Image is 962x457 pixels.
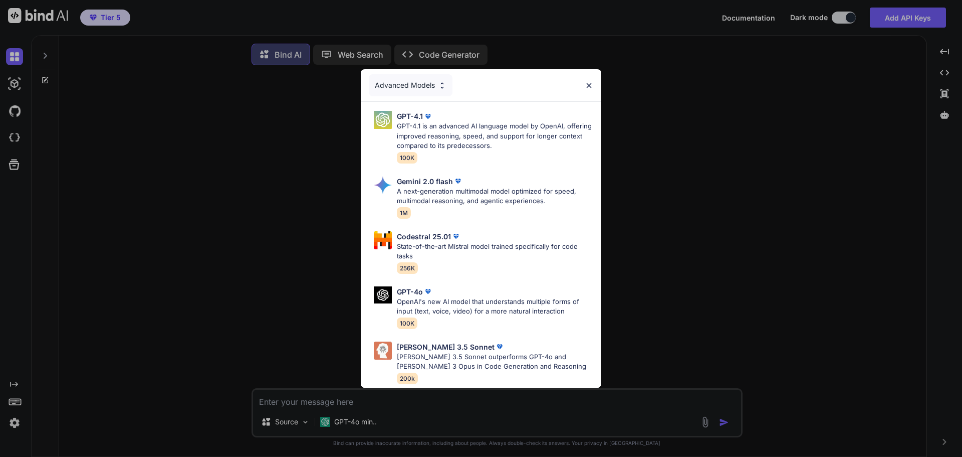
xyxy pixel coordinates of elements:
[397,207,411,219] span: 1M
[397,111,423,121] p: GPT-4.1
[374,111,392,129] img: Pick Models
[374,176,392,194] img: Pick Models
[451,231,461,241] img: premium
[423,111,433,121] img: premium
[374,342,392,360] img: Pick Models
[585,81,593,90] img: close
[495,342,505,352] img: premium
[397,242,593,261] p: State-of-the-art Mistral model trained specifically for code tasks
[397,176,453,187] p: Gemini 2.0 flash
[397,286,423,297] p: GPT-4o
[397,187,593,206] p: A next-generation multimodal model optimized for speed, multimodal reasoning, and agentic experie...
[397,297,593,317] p: OpenAI's new AI model that understands multiple forms of input (text, voice, video) for a more na...
[423,286,433,296] img: premium
[397,373,418,384] span: 200k
[438,81,446,90] img: Pick Models
[397,342,495,352] p: [PERSON_NAME] 3.5 Sonnet
[397,121,593,151] p: GPT-4.1 is an advanced AI language model by OpenAI, offering improved reasoning, speed, and suppo...
[374,286,392,304] img: Pick Models
[453,176,463,186] img: premium
[397,352,593,372] p: [PERSON_NAME] 3.5 Sonnet outperforms GPT-4o and [PERSON_NAME] 3 Opus in Code Generation and Reaso...
[397,262,418,274] span: 256K
[369,74,452,96] div: Advanced Models
[397,318,417,329] span: 100K
[397,231,451,242] p: Codestral 25.01
[374,231,392,249] img: Pick Models
[397,152,417,164] span: 100K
